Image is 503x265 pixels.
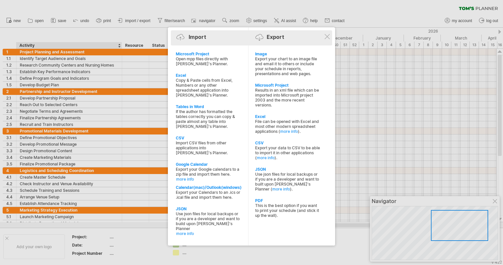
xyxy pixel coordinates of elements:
[255,51,320,56] div: Image
[176,109,241,129] div: If the author has formatted the tables correctly you can copy & paste almost any table into [PERS...
[176,73,241,78] div: Excel
[176,78,241,98] div: Copy & Paste cells from Excel, Numbers or any other spreadsheet application into [PERSON_NAME]'s ...
[255,119,320,134] div: File can be opened with Excel and most other modern spreadsheet applications ( ).
[255,167,320,172] div: JSON
[255,83,320,88] div: Microsoft Project
[272,187,290,191] a: more info
[255,88,320,107] div: Results in an xml file which can be imported into Microsoft project 2003 and the more recent vers...
[176,177,241,182] a: more info
[280,129,298,134] a: more info
[176,104,241,109] div: Tables in Word
[255,140,320,145] div: CSV
[189,34,206,40] div: Import
[255,145,320,160] div: Export your data to CSV to be able to import it in other applications ( ).
[255,172,320,191] div: Use json files for local backups or if you are a developer and want to built upon [PERSON_NAME]'s...
[255,198,320,203] div: PDF
[257,155,275,160] a: more info
[267,34,284,40] div: Export
[255,56,320,76] div: Export your chart to an image file and email it to others or include your schedule in reports, pr...
[255,114,320,119] div: Excel
[255,203,320,218] div: This is the best option if you want to print your schedule (and stick it up the wall).
[176,231,241,236] a: more info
